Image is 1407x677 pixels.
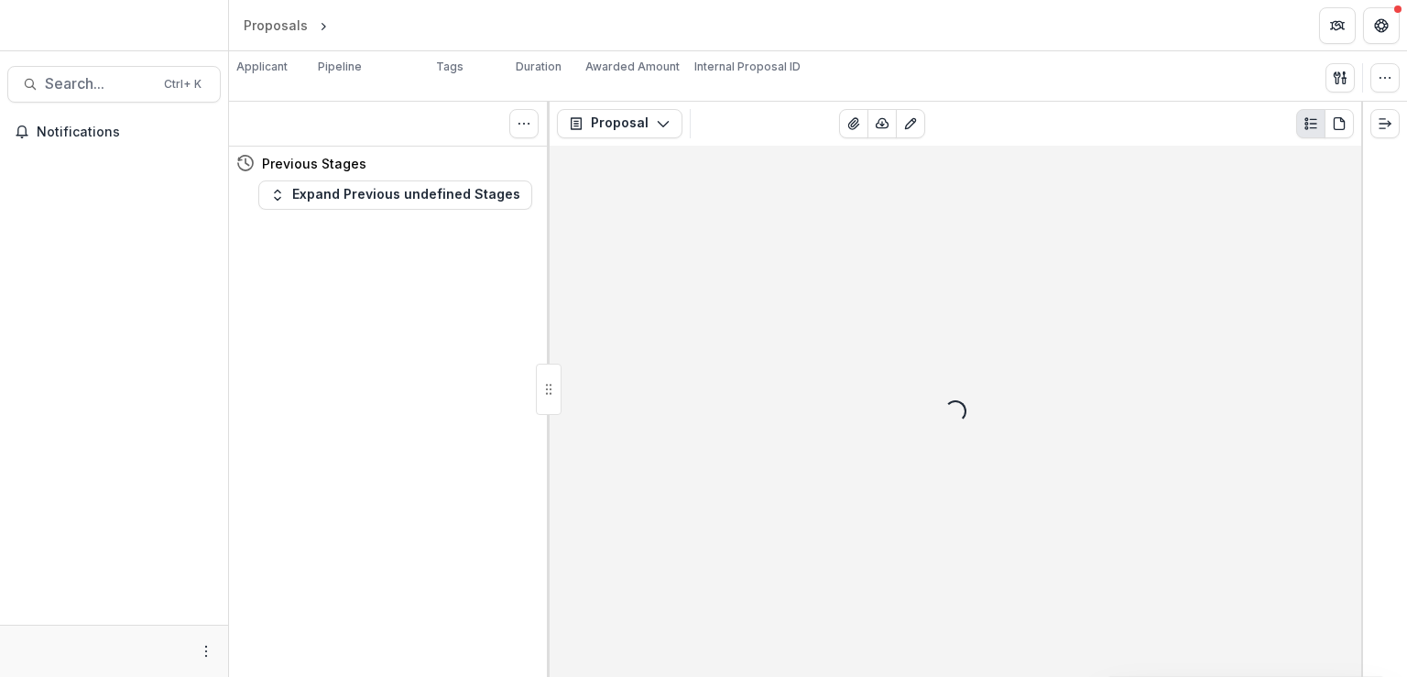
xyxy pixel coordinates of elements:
button: Plaintext view [1296,109,1325,138]
p: Applicant [236,59,288,75]
p: Internal Proposal ID [694,59,801,75]
button: View Attached Files [839,109,868,138]
button: Expand Previous undefined Stages [258,180,532,210]
button: Expand right [1370,109,1400,138]
nav: breadcrumb [236,12,409,38]
button: PDF view [1325,109,1354,138]
div: Ctrl + K [160,74,205,94]
button: Get Help [1363,7,1400,44]
button: More [195,640,217,662]
button: Notifications [7,117,221,147]
a: Proposals [236,12,315,38]
p: Awarded Amount [585,59,680,75]
h4: Previous Stages [262,154,366,173]
span: Notifications [37,125,213,140]
p: Duration [516,59,562,75]
p: Tags [436,59,464,75]
button: Toggle View Cancelled Tasks [509,109,539,138]
p: Pipeline [318,59,362,75]
button: Partners [1319,7,1356,44]
button: Edit as form [896,109,925,138]
span: Search... [45,75,153,93]
button: Proposal [557,109,682,138]
div: Proposals [244,16,308,35]
button: Search... [7,66,221,103]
